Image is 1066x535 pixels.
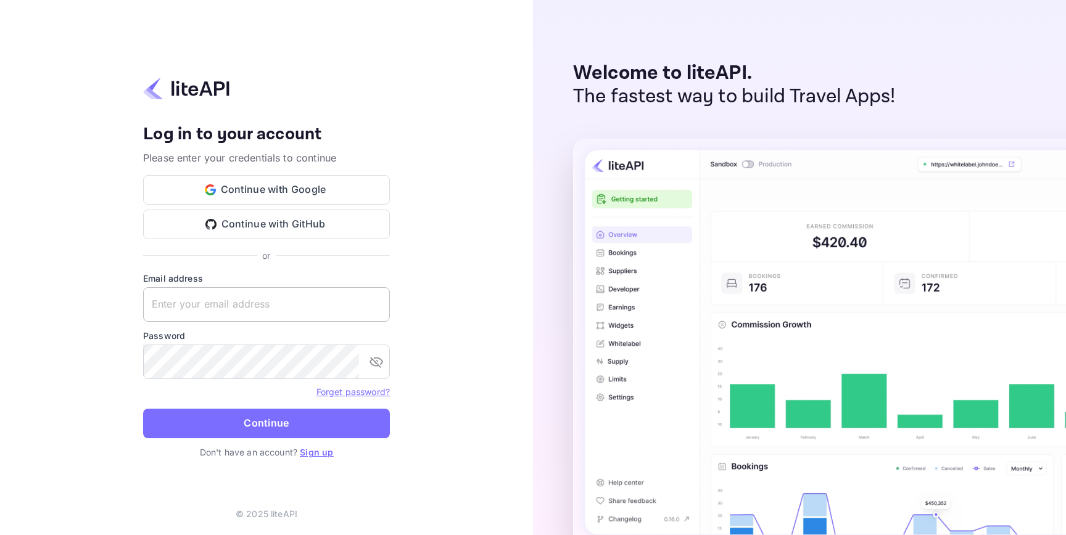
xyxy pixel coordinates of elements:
button: Continue with GitHub [143,210,390,239]
p: Welcome to liteAPI. [573,62,896,85]
button: Continue with Google [143,175,390,205]
p: Don't have an account? [143,446,390,459]
label: Email address [143,272,390,285]
a: Sign up [300,447,333,457]
label: Password [143,329,390,342]
img: liteapi [143,76,229,100]
h4: Log in to your account [143,124,390,145]
button: toggle password visibility [364,349,389,374]
p: © 2025 liteAPI [236,507,297,520]
p: The fastest way to build Travel Apps! [573,85,896,108]
button: Continue [143,409,390,438]
p: or [262,249,270,262]
input: Enter your email address [143,287,390,322]
a: Forget password? [316,385,390,398]
p: Please enter your credentials to continue [143,150,390,165]
a: Forget password? [316,386,390,397]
